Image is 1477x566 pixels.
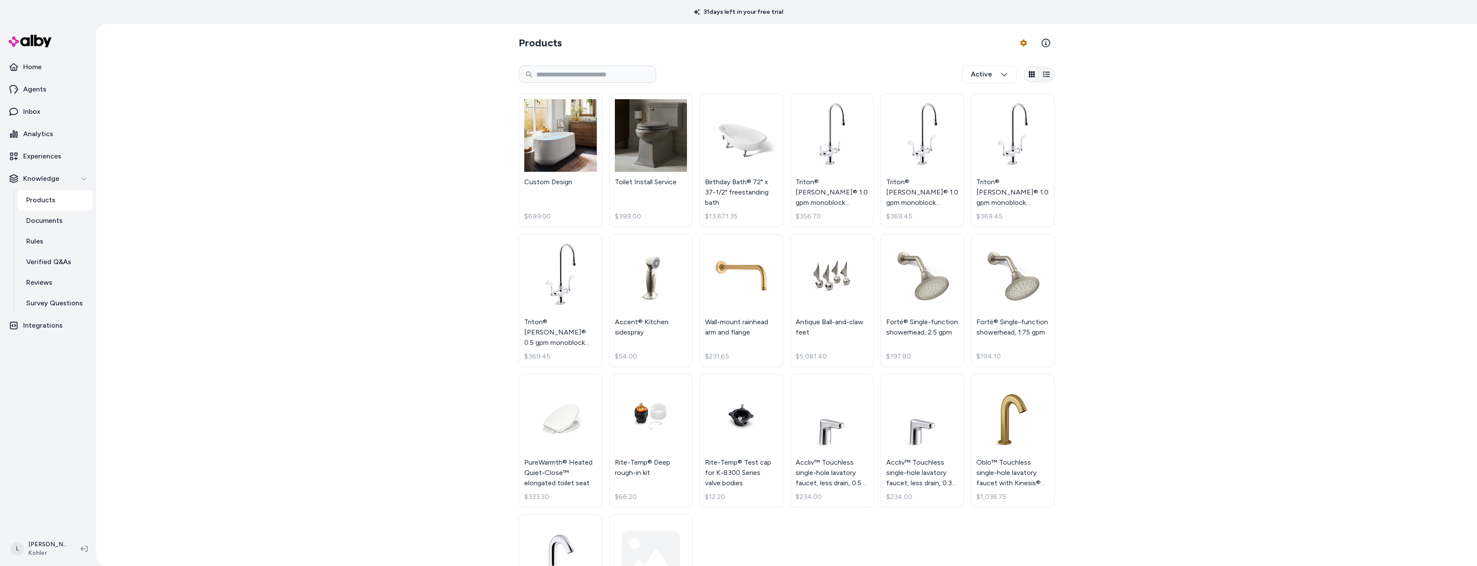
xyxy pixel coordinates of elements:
[519,94,602,227] a: Custom DesignCustom Design$699.00
[26,195,55,205] p: Products
[28,540,67,549] p: [PERSON_NAME]
[971,94,1055,227] a: Triton® Bowe® 1.0 gpm monoblock gooseneck bathroom sink faucet with laminar flow and wristblade h...
[18,190,93,210] a: Products
[3,146,93,167] a: Experiences
[519,36,562,50] h2: Products
[962,65,1017,83] button: Active
[3,315,93,336] a: Integrations
[3,124,93,144] a: Analytics
[881,234,964,368] a: Forté® Single-function showerhead, 2.5 gpmForté® Single-function showerhead, 2.5 gpm$197.80
[609,374,693,508] a: Rite-Temp® Deep rough-in kitRite-Temp® Deep rough-in kit$66.20
[18,210,93,231] a: Documents
[609,94,693,227] a: Toilet Install ServiceToilet Install Service$399.00
[519,374,602,508] a: PureWarmth® Heated Quiet-Close™ elongated toilet seatPureWarmth® Heated Quiet-Close™ elongated to...
[609,234,693,368] a: Accent® Kitchen sidesprayAccent® Kitchen sidespray$54.00
[5,535,74,563] button: L[PERSON_NAME]Kohler
[689,8,788,16] p: 31 days left in your free trial
[3,168,93,189] button: Knowledge
[28,549,67,557] span: Kohler
[971,374,1055,508] a: Oblo™ Touchless single-hole lavatory faucet with Kinesis® sensor technology, 0.5 gpmOblo™ Touchle...
[26,257,71,267] p: Verified Q&As
[26,216,63,226] p: Documents
[790,374,874,508] a: Accliv™ Touchless single-hole lavatory faucet, less drain, 0.5 gpmAccliv™ Touchless single-hole l...
[3,79,93,100] a: Agents
[26,236,43,246] p: Rules
[881,374,964,508] a: Accliv™ Touchless single-hole lavatory faucet, less drain, 0.35 gpmAccliv™ Touchless single-hole ...
[9,35,52,47] img: alby Logo
[23,151,61,161] p: Experiences
[699,94,783,227] a: Birthday Bath® 72" x 37-1/2" freestanding bathBirthday Bath® 72" x 37-1/2" freestanding bath$13,6...
[18,231,93,252] a: Rules
[790,234,874,368] a: Antique Ball-and-claw feetAntique Ball-and-claw feet$5,081.40
[18,252,93,272] a: Verified Q&As
[23,320,63,331] p: Integrations
[26,298,83,308] p: Survey Questions
[971,234,1055,368] a: Forté® Single-function showerhead, 1.75 gpmForté® Single-function showerhead, 1.75 gpm$194.10
[23,107,40,117] p: Inbox
[699,374,783,508] a: Rite-Temp® Test cap for K-8300 Series valve bodiesRite-Temp® Test cap for K-8300 Series valve bod...
[26,277,52,288] p: Reviews
[18,293,93,313] a: Survey Questions
[18,272,93,293] a: Reviews
[3,101,93,122] a: Inbox
[23,62,42,72] p: Home
[23,129,53,139] p: Analytics
[699,234,783,368] a: Wall-mount rainhead arm and flangeWall-mount rainhead arm and flange$231.65
[10,542,24,556] span: L
[23,173,59,184] p: Knowledge
[519,234,602,368] a: Triton® Bowe® 0.5 gpm monoblock gooseneck bathroom sink faucet with laminar flow and wristblade h...
[23,84,46,94] p: Agents
[881,94,964,227] a: Triton® Bowe® 1.0 gpm monoblock gooseneck bathroom sink faucet with aerated flow and wristblade h...
[3,57,93,77] a: Home
[790,94,874,227] a: Triton® Bowe® 1.0 gpm monoblock gooseneck bathroom sink faucet with aerated flow and lever handle...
